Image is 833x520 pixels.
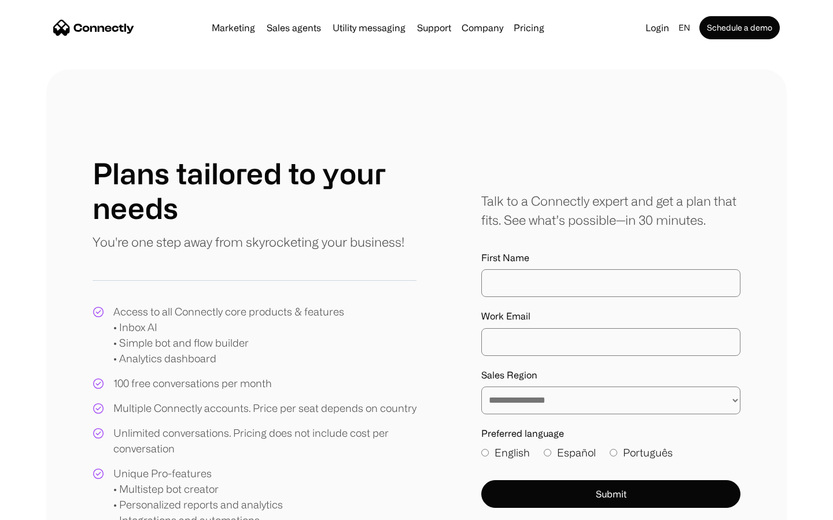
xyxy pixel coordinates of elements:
label: Sales Region [481,370,740,381]
div: Access to all Connectly core products & features • Inbox AI • Simple bot and flow builder • Analy... [113,304,344,366]
input: Português [610,449,617,456]
label: Preferred language [481,428,740,439]
a: Schedule a demo [699,16,780,39]
input: Español [544,449,551,456]
button: Submit [481,480,740,508]
div: Unlimited conversations. Pricing does not include cost per conversation [113,425,417,456]
label: Español [544,445,596,460]
h1: Plans tailored to your needs [93,156,417,225]
a: Utility messaging [328,23,410,32]
aside: Language selected: English [12,499,69,516]
a: Sales agents [262,23,326,32]
a: Support [412,23,456,32]
div: Company [462,20,503,36]
ul: Language list [23,500,69,516]
div: Multiple Connectly accounts. Price per seat depends on country [113,400,417,416]
label: English [481,445,530,460]
label: First Name [481,252,740,263]
a: Pricing [509,23,549,32]
label: Work Email [481,311,740,322]
p: You're one step away from skyrocketing your business! [93,232,404,251]
div: Talk to a Connectly expert and get a plan that fits. See what’s possible—in 30 minutes. [481,191,740,229]
label: Português [610,445,673,460]
input: English [481,449,489,456]
div: en [679,20,690,36]
a: Login [641,20,674,36]
a: Marketing [207,23,260,32]
div: 100 free conversations per month [113,376,272,391]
